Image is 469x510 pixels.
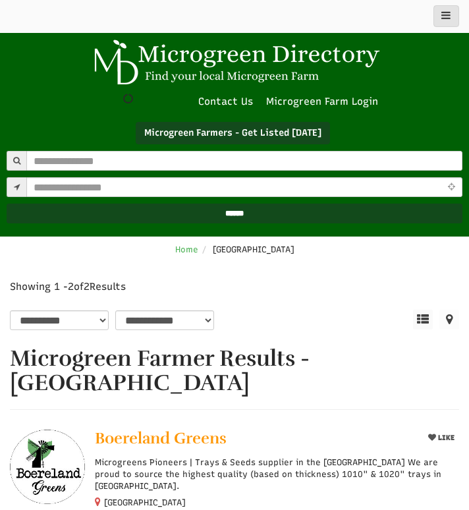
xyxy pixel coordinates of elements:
span: Boereland Greens [95,428,227,448]
a: Microgreen Farm Login [266,95,385,109]
i: Use Current Location [444,183,458,192]
button: LIKE [424,430,459,446]
span: [GEOGRAPHIC_DATA] [104,497,186,509]
p: Microgreens Pioneers | Trays & Seeds supplier in the [GEOGRAPHIC_DATA] We are proud to source the... [95,457,459,493]
a: Microgreen Farmers - Get Listed [DATE] [136,122,330,144]
a: Home [175,244,198,256]
div: Showing 1 - of Results [10,280,459,294]
button: main_menu [433,5,459,27]
a: Boereland Greens [95,430,413,450]
select: sortbox-1 [115,310,214,330]
h1: Microgreen Farmer Results - [GEOGRAPHIC_DATA] [10,347,459,396]
a: Contact Us [192,95,260,109]
span: [GEOGRAPHIC_DATA] [213,244,294,254]
span: Home [175,244,198,254]
img: Microgreen Directory [86,40,383,86]
select: overall_rating_filter-1 [10,310,109,330]
img: Boereland Greens [10,430,85,505]
span: LIKE [436,434,455,442]
span: 2 [68,281,74,293]
span: 2 [84,281,90,293]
